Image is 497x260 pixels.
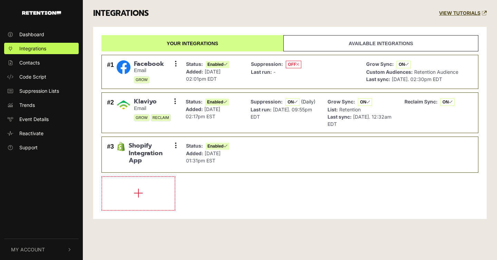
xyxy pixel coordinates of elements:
strong: Last sync: [328,114,352,120]
span: Klaviyo [134,98,171,106]
small: Email [134,106,171,111]
a: Trends [4,99,79,111]
a: Reactivate [4,128,79,139]
strong: Status: [186,143,203,149]
strong: Added: [186,106,203,112]
span: ON [397,61,411,68]
h3: INTEGRATIONS [93,9,149,18]
strong: Added: [186,150,203,156]
a: Available integrations [283,35,478,51]
span: - [273,69,275,75]
strong: Reclaim Sync: [405,99,438,104]
a: Support [4,142,79,153]
span: ON [285,98,300,106]
span: Contacts [19,59,40,66]
a: Integrations [4,43,79,54]
div: #1 [107,60,114,84]
span: RECLAIM [151,114,171,121]
span: GROW [134,76,149,83]
strong: Status: [186,99,203,104]
span: ON [440,98,455,106]
span: Support [19,144,38,151]
div: #2 [107,98,114,128]
img: Facebook [117,60,130,74]
strong: Grow Sync: [366,61,394,67]
strong: Last sync: [366,76,390,82]
div: #3 [107,142,114,167]
span: Retention [339,107,361,112]
span: [DATE]. 12:32am EDT [328,114,391,127]
span: Facebook [134,60,164,68]
span: Event Details [19,116,49,123]
strong: Suppression: [251,61,283,67]
span: Trends [19,101,35,109]
span: Integrations [19,45,46,52]
img: Shopify Integration App [117,142,125,151]
span: Retention Audience [414,69,458,75]
strong: Grow Sync: [328,99,355,104]
a: Event Details [4,113,79,125]
span: Enabled [206,61,229,68]
a: Contacts [4,57,79,68]
a: Code Script [4,71,79,82]
span: Reactivate [19,130,43,137]
img: Klaviyo [117,98,130,112]
strong: Last run: [251,69,272,75]
strong: Status: [186,61,203,67]
a: Your integrations [101,35,283,51]
strong: List: [328,107,338,112]
strong: Added: [186,69,203,74]
span: OFF [286,61,301,68]
strong: Last run: [251,107,272,112]
span: [DATE] 02:01pm EDT [186,69,221,82]
span: Shopify Integration App [129,142,176,164]
span: GROW [134,114,149,121]
span: Dashboard [19,31,44,38]
span: Enabled [205,99,229,106]
img: Retention.com [22,11,61,15]
span: [DATE]. 09:55pm EDT [251,107,312,120]
span: Code Script [19,73,46,80]
a: VIEW TUTORIALS [439,10,487,16]
a: Suppression Lists [4,85,79,97]
button: My Account [4,239,79,260]
span: [DATE]. 02:30pm EDT [392,76,442,82]
a: Dashboard [4,29,79,40]
strong: Custom Audiences: [366,69,413,75]
span: Suppression Lists [19,87,59,94]
small: Email [134,68,164,73]
span: ON [358,98,372,106]
span: My Account [11,246,45,253]
span: Enabled [206,143,229,150]
strong: Suppression: [251,99,283,104]
span: (Daily) [301,99,315,104]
